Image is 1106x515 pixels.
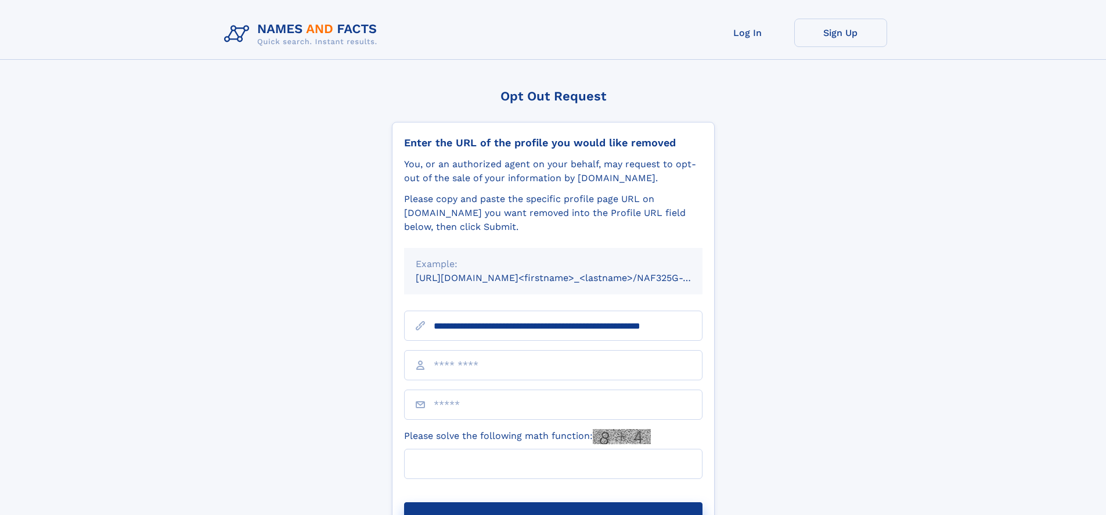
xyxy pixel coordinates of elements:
[219,19,387,50] img: Logo Names and Facts
[404,429,651,444] label: Please solve the following math function:
[416,257,691,271] div: Example:
[794,19,887,47] a: Sign Up
[701,19,794,47] a: Log In
[404,157,702,185] div: You, or an authorized agent on your behalf, may request to opt-out of the sale of your informatio...
[392,89,715,103] div: Opt Out Request
[416,272,725,283] small: [URL][DOMAIN_NAME]<firstname>_<lastname>/NAF325G-xxxxxxxx
[404,136,702,149] div: Enter the URL of the profile you would like removed
[404,192,702,234] div: Please copy and paste the specific profile page URL on [DOMAIN_NAME] you want removed into the Pr...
